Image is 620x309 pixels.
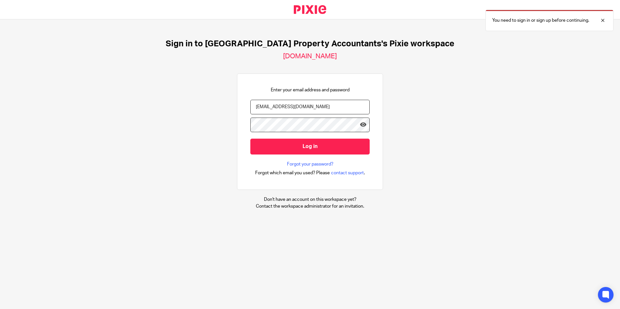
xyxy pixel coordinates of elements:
input: Log in [250,139,370,154]
div: . [255,169,365,177]
span: Forgot which email you used? Please [255,170,330,176]
p: Contact the workspace administrator for an invitation. [256,203,364,210]
h1: Sign in to [GEOGRAPHIC_DATA] Property Accountants's Pixie workspace [166,39,454,49]
input: name@example.com [250,100,370,114]
p: Enter your email address and password [271,87,350,93]
span: contact support [331,170,364,176]
h2: [DOMAIN_NAME] [283,52,337,61]
p: You need to sign in or sign up before continuing. [492,17,589,24]
p: Don't have an account on this workspace yet? [256,196,364,203]
a: Forgot your password? [287,161,333,167]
